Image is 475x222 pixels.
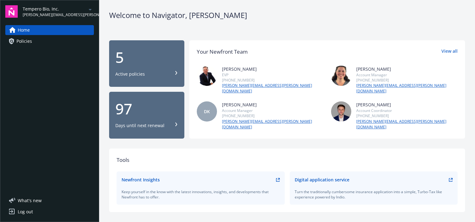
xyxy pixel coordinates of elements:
[356,101,458,108] div: [PERSON_NAME]
[23,6,86,12] span: Tempero Bio, Inc.
[222,83,324,94] a: [PERSON_NAME][EMAIL_ADDRESS][PERSON_NAME][DOMAIN_NAME]
[222,66,324,72] div: [PERSON_NAME]
[222,119,324,130] a: [PERSON_NAME][EMAIL_ADDRESS][PERSON_NAME][DOMAIN_NAME]
[295,189,453,200] div: Turn the traditionally cumbersome insurance application into a simple, Turbo-Tax like experience ...
[356,72,458,78] div: Account Manager
[356,113,458,118] div: [PHONE_NUMBER]
[356,83,458,94] a: [PERSON_NAME][EMAIL_ADDRESS][PERSON_NAME][DOMAIN_NAME]
[197,66,217,86] img: photo
[197,48,248,56] div: Your Newfront Team
[356,66,458,72] div: [PERSON_NAME]
[109,40,184,87] button: 5Active policies
[109,92,184,139] button: 97Days until next renewal
[23,12,86,18] span: [PERSON_NAME][EMAIL_ADDRESS][PERSON_NAME][DOMAIN_NAME]
[204,108,210,115] span: DK
[122,189,280,200] div: Keep yourself in the know with the latest innovations, insights, and developments that Newfront h...
[18,25,30,35] span: Home
[356,119,458,130] a: [PERSON_NAME][EMAIL_ADDRESS][PERSON_NAME][DOMAIN_NAME]
[5,197,52,204] button: What's new
[222,72,324,78] div: EVP
[115,71,145,77] div: Active policies
[115,50,178,65] div: 5
[5,36,94,46] a: Policies
[5,5,18,18] img: navigator-logo.svg
[295,176,349,183] div: Digital application service
[5,25,94,35] a: Home
[222,113,324,118] div: [PHONE_NUMBER]
[115,122,164,129] div: Days until next renewal
[222,78,324,83] div: [PHONE_NUMBER]
[109,10,465,20] div: Welcome to Navigator , [PERSON_NAME]
[222,108,324,113] div: Account Manager
[115,101,178,116] div: 97
[356,108,458,113] div: Account Coordinator
[18,197,42,204] span: What ' s new
[16,36,32,46] span: Policies
[441,48,458,56] a: View all
[222,101,324,108] div: [PERSON_NAME]
[18,207,33,217] div: Log out
[356,78,458,83] div: [PHONE_NUMBER]
[117,156,458,164] div: Tools
[86,6,94,13] a: arrowDropDown
[122,176,160,183] div: Newfront Insights
[331,101,351,122] img: photo
[23,5,94,18] button: Tempero Bio, Inc.[PERSON_NAME][EMAIL_ADDRESS][PERSON_NAME][DOMAIN_NAME]arrowDropDown
[331,66,351,86] img: photo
